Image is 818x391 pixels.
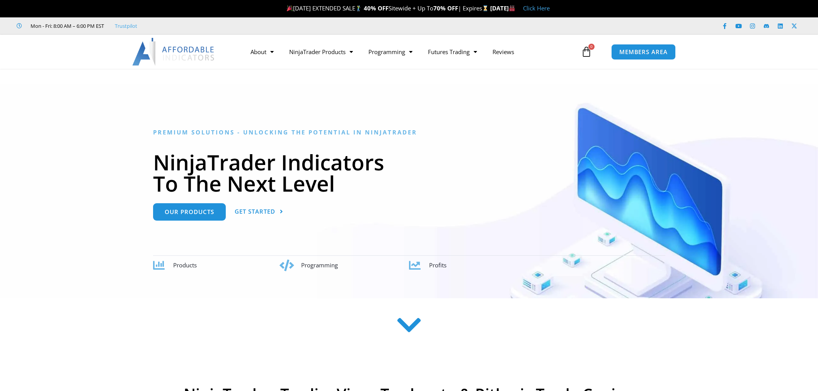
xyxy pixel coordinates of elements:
img: 🏭 [509,5,515,11]
img: 🏌️‍♂️ [356,5,361,11]
span: Get Started [235,209,275,214]
a: Futures Trading [420,43,485,61]
span: MEMBERS AREA [619,49,668,55]
strong: 40% OFF [364,4,389,12]
span: Products [173,261,197,269]
span: Profits [429,261,446,269]
a: NinjaTrader Products [281,43,361,61]
span: Programming [301,261,338,269]
span: 0 [588,44,595,50]
a: Programming [361,43,420,61]
span: [DATE] EXTENDED SALE Sitewide + Up To | Expires [285,4,490,12]
a: Get Started [235,203,283,221]
a: 0 [569,41,603,63]
strong: 70% OFF [433,4,458,12]
strong: [DATE] [490,4,515,12]
span: Mon - Fri: 8:00 AM – 6:00 PM EST [29,21,104,31]
h6: Premium Solutions - Unlocking the Potential in NinjaTrader [153,129,665,136]
img: ⌛ [482,5,488,11]
img: LogoAI | Affordable Indicators – NinjaTrader [132,38,215,66]
a: Click Here [523,4,550,12]
img: 🎉 [287,5,293,11]
span: Our Products [165,209,214,215]
h1: NinjaTrader Indicators To The Next Level [153,151,665,194]
a: Our Products [153,203,226,221]
a: MEMBERS AREA [611,44,676,60]
nav: Menu [243,43,579,61]
a: Trustpilot [115,21,137,31]
a: About [243,43,281,61]
a: Reviews [485,43,522,61]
